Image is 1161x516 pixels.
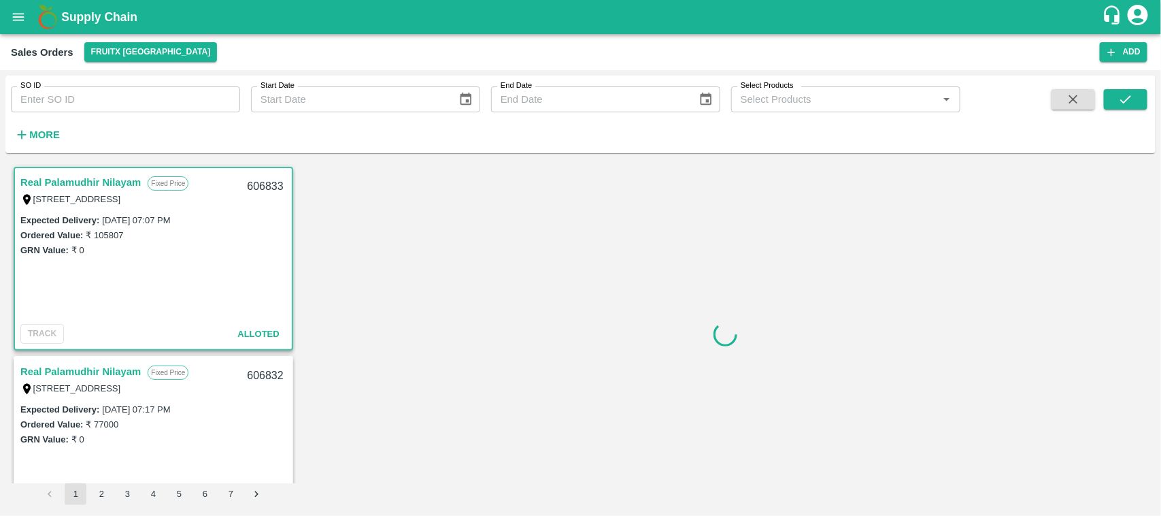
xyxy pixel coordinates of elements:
[168,483,190,505] button: Go to page 5
[84,42,218,62] button: Select DC
[86,419,118,430] label: ₹ 77000
[20,434,69,445] label: GRN Value:
[741,80,794,91] label: Select Products
[491,86,688,112] input: End Date
[237,329,279,339] span: Alloted
[251,86,448,112] input: Start Date
[239,171,291,203] div: 606833
[142,483,164,505] button: Go to page 4
[71,434,84,445] label: ₹ 0
[260,80,295,91] label: Start Date
[194,483,216,505] button: Go to page 6
[102,404,170,415] label: [DATE] 07:17 PM
[71,245,84,255] label: ₹ 0
[501,80,532,91] label: End Date
[102,215,170,225] label: [DATE] 07:07 PM
[20,363,141,381] a: Real Palamudhir Nilayam
[239,360,291,392] div: 606832
[86,230,123,240] label: ₹ 105807
[1126,3,1150,31] div: account of current user
[148,176,188,191] p: Fixed Price
[65,483,86,505] button: page 1
[61,7,1102,27] a: Supply Chain
[29,129,60,140] strong: More
[61,10,137,24] b: Supply Chain
[246,483,267,505] button: Go to next page
[220,483,241,505] button: Go to page 7
[3,1,34,33] button: open drawer
[90,483,112,505] button: Go to page 2
[1100,42,1147,62] button: Add
[453,86,479,112] button: Choose date
[20,419,83,430] label: Ordered Value:
[1102,5,1126,29] div: customer-support
[938,91,956,108] button: Open
[20,404,99,415] label: Expected Delivery :
[20,230,83,240] label: Ordered Value:
[20,80,41,91] label: SO ID
[116,483,138,505] button: Go to page 3
[11,86,240,112] input: Enter SO ID
[735,91,934,108] input: Select Products
[33,194,121,204] label: [STREET_ADDRESS]
[148,366,188,380] p: Fixed Price
[34,3,61,31] img: logo
[33,383,121,393] label: [STREET_ADDRESS]
[20,215,99,225] label: Expected Delivery :
[37,483,269,505] nav: pagination navigation
[20,174,141,191] a: Real Palamudhir Nilayam
[11,123,63,146] button: More
[693,86,719,112] button: Choose date
[11,44,73,61] div: Sales Orders
[20,245,69,255] label: GRN Value:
